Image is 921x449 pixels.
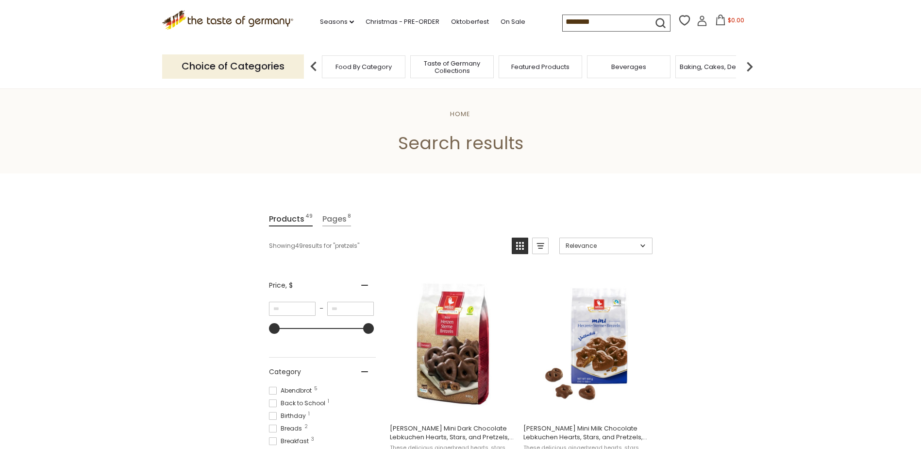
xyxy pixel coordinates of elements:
span: , $ [285,280,293,290]
span: [PERSON_NAME] Mini Milk Chocolate Lebkuchen Hearts, Stars, and Pretzels, 14 oz [523,424,649,442]
a: Food By Category [335,63,392,70]
span: Birthday [269,412,309,420]
span: Breads [269,424,305,433]
a: View Pages Tab [322,212,351,226]
span: 1 [328,399,329,404]
span: 8 [348,212,351,225]
a: View list mode [532,238,549,254]
a: Sort options [559,238,653,254]
a: On Sale [501,17,525,27]
span: $0.00 [728,16,744,24]
a: Seasons [320,17,354,27]
span: Price [269,280,293,291]
a: Beverages [611,63,646,70]
a: Baking, Cakes, Desserts [680,63,755,70]
span: [PERSON_NAME] Mini Dark Chocolate Lebkuchen Hearts, Stars, and Pretzels, 14 oz [390,424,516,442]
img: Weiss Mini Dark Chocolate Lebkuchen Hearts, Stars, and Pretzels, 14 oz [388,280,517,409]
a: View grid mode [512,238,528,254]
div: Showing results for " " [269,238,504,254]
a: Christmas - PRE-ORDER [366,17,439,27]
a: Taste of Germany Collections [413,60,491,74]
span: Relevance [566,242,637,250]
span: – [316,304,327,313]
span: 3 [311,437,314,442]
span: 49 [305,212,313,225]
span: 2 [304,424,308,429]
a: Home [450,109,470,119]
h1: Search results [30,132,891,154]
a: Oktoberfest [451,17,489,27]
p: Choice of Categories [162,54,304,78]
input: Maximum value [327,302,374,316]
a: Featured Products [511,63,569,70]
input: Minimum value [269,302,316,316]
span: 1 [308,412,310,416]
span: Abendbrot [269,386,315,395]
a: View Products Tab [269,212,313,226]
span: Back to School [269,399,328,408]
span: Category [269,367,301,377]
span: Breakfast [269,437,312,446]
img: Weiss Mini Milk Chocolate Lebkuchen Hearts, Stars & Pretzels [522,280,651,409]
img: previous arrow [304,57,323,76]
img: next arrow [740,57,759,76]
b: 49 [295,242,303,250]
span: 5 [314,386,318,391]
button: $0.00 [709,15,751,29]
